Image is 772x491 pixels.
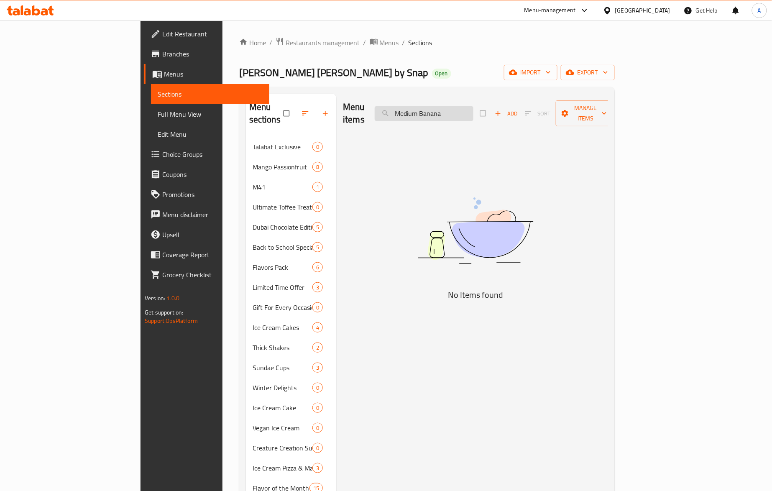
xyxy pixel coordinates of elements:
a: Branches [144,44,269,64]
input: search [375,106,473,121]
span: 0 [313,143,322,151]
a: Menus [370,37,399,48]
div: Gift For Every Occasion0 [246,297,337,317]
button: Manage items [556,100,615,126]
div: [GEOGRAPHIC_DATA] [615,6,670,15]
div: items [312,202,323,212]
span: Restaurants management [286,38,360,48]
span: Thick Shakes [253,343,312,353]
span: Sort sections [296,104,316,123]
a: Promotions [144,184,269,205]
div: items [312,363,323,373]
div: Limited Time Offer3 [246,277,337,297]
a: Choice Groups [144,144,269,164]
h2: Menu items [343,101,365,126]
a: Sections [151,84,269,104]
div: items [312,262,323,272]
span: Sort items [519,107,556,120]
span: export [567,67,608,78]
span: Grocery Checklist [162,270,263,280]
span: 3 [313,464,322,472]
div: M411 [246,177,337,197]
span: Version: [145,293,165,304]
div: Sundae Cups [253,363,312,373]
div: Winter Delights0 [246,378,337,398]
a: Support.OpsPlatform [145,315,198,326]
span: 1 [313,183,322,191]
span: Get support on: [145,307,183,318]
span: Choice Groups [162,149,263,159]
span: 5 [313,223,322,231]
span: Back to School Special [253,242,312,252]
li: / [402,38,405,48]
a: Coverage Report [144,245,269,265]
div: Back to School Special5 [246,237,337,257]
span: Coupons [162,169,263,179]
a: Upsell [144,225,269,245]
button: import [504,65,557,80]
span: Ice Cream Cake [253,403,312,413]
div: items [312,242,323,252]
div: Gift For Every Occasion [253,302,312,312]
span: 3 [313,364,322,372]
span: 2 [313,344,322,352]
a: Grocery Checklist [144,265,269,285]
span: 0 [313,304,322,312]
span: Menu disclaimer [162,210,263,220]
span: Manage items [562,103,608,124]
span: Sections [409,38,432,48]
span: Menus [164,69,263,79]
span: 0 [313,424,322,432]
button: export [561,65,615,80]
a: Coupons [144,164,269,184]
div: Winter Delights [253,383,312,393]
div: Dubai Chocolate Edition5 [246,217,337,237]
li: / [269,38,272,48]
span: Branches [162,49,263,59]
div: items [312,343,323,353]
div: Ice Cream Cakes [253,322,312,332]
span: 0 [313,444,322,452]
span: Sections [158,89,263,99]
span: Edit Menu [158,129,263,139]
nav: breadcrumb [239,37,615,48]
span: Mango Passionfruit [253,162,312,172]
div: Open [432,69,451,79]
div: items [312,222,323,232]
span: Flavors Pack [253,262,312,272]
div: items [312,403,323,413]
span: Menus [380,38,399,48]
a: Menus [144,64,269,84]
div: Mango Passionfruit8 [246,157,337,177]
div: items [312,423,323,433]
div: items [312,282,323,292]
div: Ultimate Toffee Treat0 [246,197,337,217]
span: M41 [253,182,312,192]
span: 8 [313,163,322,171]
div: Talabat Exclusive [253,142,312,152]
span: Ice Cream Pizza & Macarons [253,463,312,473]
span: Upsell [162,230,263,240]
div: Creature Creation Sundae [253,443,312,453]
div: Sundae Cups3 [246,358,337,378]
span: 6 [313,263,322,271]
div: items [312,182,323,192]
div: items [312,463,323,473]
span: Dubai Chocolate Edition [253,222,312,232]
li: / [363,38,366,48]
h5: No Items found [371,288,580,302]
div: Menu-management [524,5,576,15]
div: Flavors Pack6 [246,257,337,277]
span: Limited Time Offer [253,282,312,292]
span: 5 [313,243,322,251]
span: Open [432,70,451,77]
div: items [312,322,323,332]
